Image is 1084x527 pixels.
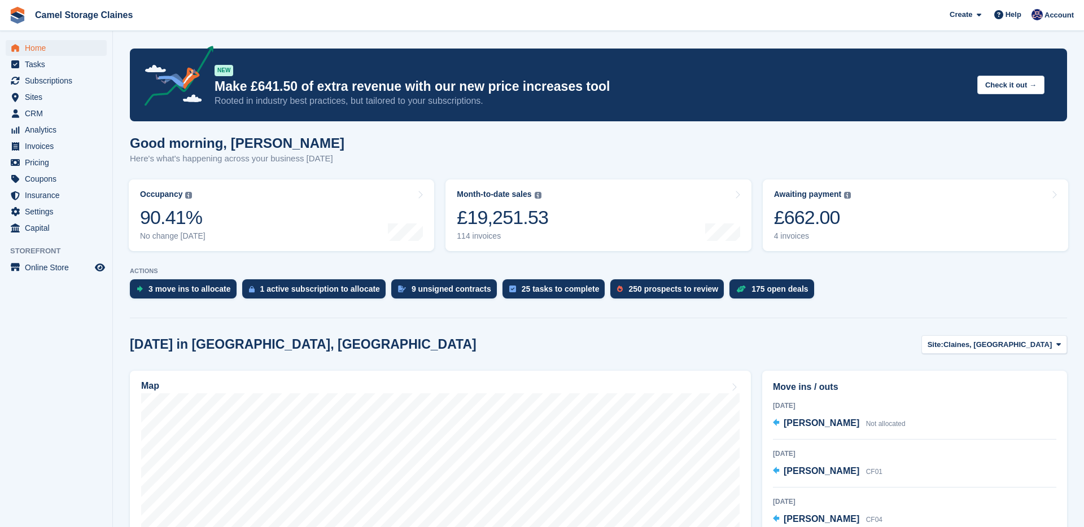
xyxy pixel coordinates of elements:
img: contract_signature_icon-13c848040528278c33f63329250d36e43548de30e8caae1d1a13099fd9432cc5.svg [398,286,406,292]
div: [DATE] [773,449,1056,459]
p: Here's what's happening across your business [DATE] [130,152,344,165]
h2: Move ins / outs [773,380,1056,394]
div: 90.41% [140,206,206,229]
a: 250 prospects to review [610,279,729,304]
span: Pricing [25,155,93,170]
span: Tasks [25,56,93,72]
div: Month-to-date sales [457,190,531,199]
div: £662.00 [774,206,851,229]
a: Month-to-date sales £19,251.53 114 invoices [445,179,751,251]
img: active_subscription_to_allocate_icon-d502201f5373d7db506a760aba3b589e785aa758c864c3986d89f69b8ff3... [249,286,255,293]
a: 175 open deals [729,279,819,304]
a: menu [6,220,107,236]
div: 250 prospects to review [628,284,718,293]
img: price-adjustments-announcement-icon-8257ccfd72463d97f412b2fc003d46551f7dbcb40ab6d574587a9cd5c0d94... [135,46,214,110]
span: Not allocated [866,420,906,428]
button: Check it out → [977,76,1044,94]
a: Awaiting payment £662.00 4 invoices [763,179,1068,251]
img: Rod [1031,9,1043,20]
h2: [DATE] in [GEOGRAPHIC_DATA], [GEOGRAPHIC_DATA] [130,337,477,352]
a: menu [6,260,107,275]
a: [PERSON_NAME] CF01 [773,464,882,479]
a: menu [6,122,107,138]
div: 1 active subscription to allocate [260,284,380,293]
a: 3 move ins to allocate [130,279,242,304]
div: 175 open deals [751,284,808,293]
span: [PERSON_NAME] [784,466,859,476]
span: Subscriptions [25,73,93,89]
a: Preview store [93,261,107,274]
span: Sites [25,89,93,105]
img: stora-icon-8386f47178a22dfd0bd8f6a31ec36ba5ce8667c1dd55bd0f319d3a0aa187defe.svg [9,7,26,24]
img: icon-info-grey-7440780725fd019a000dd9b08b2336e03edf1995a4989e88bcd33f0948082b44.svg [185,192,192,199]
span: CF01 [866,468,882,476]
div: 4 invoices [774,231,851,241]
div: 25 tasks to complete [522,284,600,293]
a: [PERSON_NAME] Not allocated [773,416,906,431]
div: Occupancy [140,190,182,199]
a: Occupancy 90.41% No change [DATE] [129,179,434,251]
span: Storefront [10,245,112,257]
span: [PERSON_NAME] [784,418,859,428]
span: Account [1044,10,1074,21]
span: [PERSON_NAME] [784,514,859,524]
a: menu [6,56,107,72]
div: [DATE] [773,497,1056,507]
span: CRM [25,106,93,121]
div: 9 unsigned contracts [412,284,491,293]
img: icon-info-grey-7440780725fd019a000dd9b08b2336e03edf1995a4989e88bcd33f0948082b44.svg [844,192,851,199]
span: CF04 [866,516,882,524]
p: Make £641.50 of extra revenue with our new price increases tool [215,78,968,95]
div: 3 move ins to allocate [148,284,231,293]
a: menu [6,155,107,170]
h1: Good morning, [PERSON_NAME] [130,135,344,151]
a: menu [6,138,107,154]
span: Home [25,40,93,56]
span: Site: [928,339,943,350]
span: Invoices [25,138,93,154]
div: Awaiting payment [774,190,842,199]
div: £19,251.53 [457,206,548,229]
span: Insurance [25,187,93,203]
a: 25 tasks to complete [502,279,611,304]
img: move_ins_to_allocate_icon-fdf77a2bb77ea45bf5b3d319d69a93e2d87916cf1d5bf7949dd705db3b84f3ca.svg [137,286,143,292]
span: Help [1006,9,1021,20]
a: menu [6,171,107,187]
div: No change [DATE] [140,231,206,241]
img: prospect-51fa495bee0391a8d652442698ab0144808aea92771e9ea1ae160a38d050c398.svg [617,286,623,292]
span: Capital [25,220,93,236]
a: menu [6,89,107,105]
span: Online Store [25,260,93,275]
a: menu [6,73,107,89]
a: 1 active subscription to allocate [242,279,391,304]
button: Site: Claines, [GEOGRAPHIC_DATA] [921,335,1067,354]
a: menu [6,187,107,203]
span: Analytics [25,122,93,138]
span: Create [950,9,972,20]
span: Coupons [25,171,93,187]
p: ACTIONS [130,267,1067,275]
div: NEW [215,65,233,76]
img: icon-info-grey-7440780725fd019a000dd9b08b2336e03edf1995a4989e88bcd33f0948082b44.svg [535,192,541,199]
span: Settings [25,204,93,219]
a: menu [6,40,107,56]
div: [DATE] [773,401,1056,411]
a: menu [6,106,107,121]
h2: Map [141,381,159,391]
a: menu [6,204,107,219]
div: 114 invoices [457,231,548,241]
p: Rooted in industry best practices, but tailored to your subscriptions. [215,95,968,107]
a: 9 unsigned contracts [391,279,502,304]
a: [PERSON_NAME] CF04 [773,512,882,527]
span: Claines, [GEOGRAPHIC_DATA] [943,339,1052,350]
a: Camel Storage Claines [30,6,137,24]
img: task-75834270c22a3079a89374b754ae025e5fb1db73e45f91037f5363f120a921f8.svg [509,286,516,292]
img: deal-1b604bf984904fb50ccaf53a9ad4b4a5d6e5aea283cecdc64d6e3604feb123c2.svg [736,285,746,293]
